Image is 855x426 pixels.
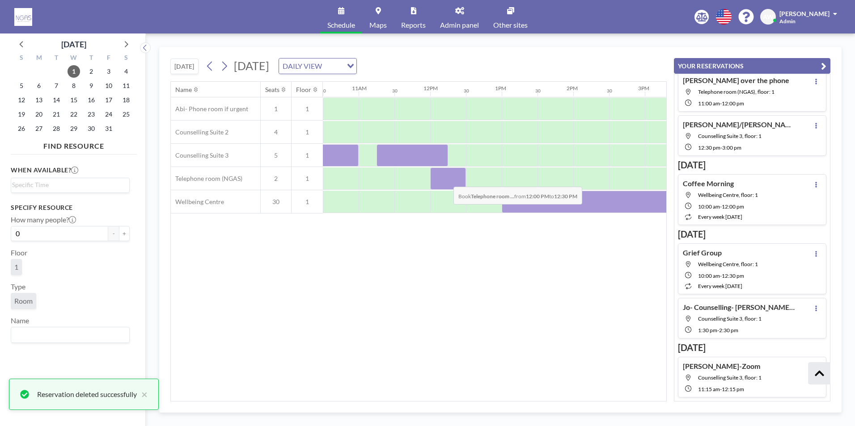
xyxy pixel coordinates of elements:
[698,386,720,393] span: 11:15 AM
[11,316,29,325] label: Name
[698,144,720,151] span: 12:30 PM
[698,203,720,210] span: 10:00 AM
[120,79,132,92] span: Saturday, October 11, 2025
[279,58,356,74] div: Search for option
[15,79,28,92] span: Sunday, October 5, 2025
[102,122,115,135] span: Friday, October 31, 2025
[495,85,506,92] div: 1PM
[120,65,132,78] span: Saturday, October 4, 2025
[607,88,612,94] div: 30
[678,159,826,171] h3: [DATE]
[14,263,18,271] span: 1
[68,108,80,121] span: Wednesday, October 22, 2025
[171,175,242,183] span: Telephone room (NGAS)
[674,58,830,74] button: YOUR RESERVATIONS
[15,108,28,121] span: Sunday, October 19, 2025
[720,203,722,210] span: -
[722,386,744,393] span: 12:15 PM
[698,315,762,322] span: Counselling Suite 3, floor: 1
[698,133,762,139] span: Counselling Suite 3, floor: 1
[170,58,199,74] button: [DATE]
[392,88,398,94] div: 30
[678,342,826,353] h3: [DATE]
[117,53,135,64] div: S
[85,122,97,135] span: Thursday, October 30, 2025
[493,21,528,29] span: Other sites
[50,122,63,135] span: Tuesday, October 28, 2025
[281,60,324,72] span: DAILY VIEW
[68,94,80,106] span: Wednesday, October 15, 2025
[37,389,137,400] div: Reservation deleted successfully
[325,60,342,72] input: Search for option
[683,362,760,371] h4: [PERSON_NAME]-Zoom
[261,175,291,183] span: 2
[698,213,742,220] span: every week [DATE]
[698,261,758,267] span: Wellbeing Centre, floor: 1
[526,193,549,200] b: 12:00 PM
[464,88,469,94] div: 30
[30,53,48,64] div: M
[11,138,137,150] h4: FIND RESOURCE
[33,122,45,135] span: Monday, October 27, 2025
[65,53,83,64] div: W
[61,38,86,50] div: [DATE]
[683,179,734,188] h4: Coffee Morning
[440,21,479,29] span: Admin panel
[120,108,132,121] span: Saturday, October 25, 2025
[423,85,438,92] div: 12PM
[50,94,63,106] span: Tuesday, October 14, 2025
[683,120,795,129] h4: [PERSON_NAME]/[PERSON_NAME]- 2 f2f
[85,108,97,121] span: Thursday, October 23, 2025
[779,10,830,17] span: [PERSON_NAME]
[100,53,117,64] div: F
[50,108,63,121] span: Tuesday, October 21, 2025
[698,374,762,381] span: Counselling Suite 3, floor: 1
[171,198,224,206] span: Wellbeing Centre
[554,193,577,200] b: 12:30 PM
[698,327,717,334] span: 1:30 PM
[234,59,269,72] span: [DATE]
[292,151,323,159] span: 1
[722,203,744,210] span: 12:00 PM
[85,79,97,92] span: Thursday, October 9, 2025
[11,248,27,257] label: Floor
[265,86,279,94] div: Seats
[171,128,229,136] span: Counselling Suite 2
[261,198,291,206] span: 30
[85,65,97,78] span: Thursday, October 2, 2025
[720,272,722,279] span: -
[108,226,119,241] button: -
[13,53,30,64] div: S
[15,94,28,106] span: Sunday, October 12, 2025
[352,85,367,92] div: 11AM
[763,13,774,21] span: AW
[717,327,719,334] span: -
[535,88,541,94] div: 30
[261,128,291,136] span: 4
[698,88,775,95] span: Telephone room (NGAS), floor: 1
[453,187,582,205] span: Book from to
[11,327,129,342] div: Search for option
[68,122,80,135] span: Wednesday, October 29, 2025
[683,76,789,85] h4: [PERSON_NAME] over the phone
[471,193,514,200] b: Telephone room ...
[171,105,248,113] span: Abi- Phone room if urgent
[33,108,45,121] span: Monday, October 20, 2025
[567,85,578,92] div: 2PM
[120,94,132,106] span: Saturday, October 18, 2025
[261,105,291,113] span: 1
[11,282,25,291] label: Type
[11,215,76,224] label: How many people?
[48,53,65,64] div: T
[292,128,323,136] span: 1
[719,327,738,334] span: 2:30 PM
[779,18,796,25] span: Admin
[698,192,758,198] span: Wellbeing Centre, floor: 1
[137,389,148,400] button: close
[85,94,97,106] span: Thursday, October 16, 2025
[698,272,720,279] span: 10:00 AM
[68,65,80,78] span: Wednesday, October 1, 2025
[698,100,720,107] span: 11:00 AM
[15,122,28,135] span: Sunday, October 26, 2025
[722,272,744,279] span: 12:30 PM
